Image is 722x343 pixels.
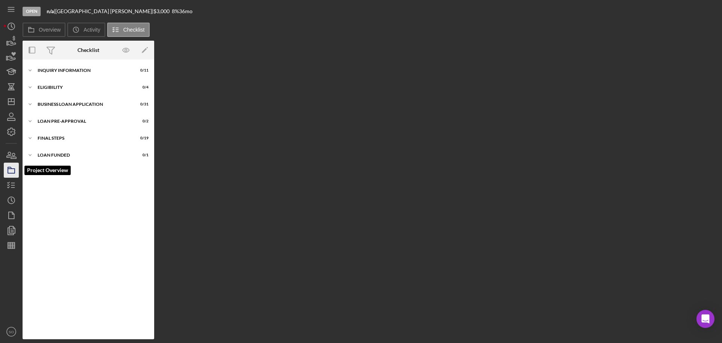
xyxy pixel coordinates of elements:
[696,310,714,328] div: Open Intercom Messenger
[135,102,149,107] div: 0 / 31
[38,119,130,123] div: LOAN PRE-APPROVAL
[77,47,99,53] div: Checklist
[107,23,150,37] button: Checklist
[47,8,54,14] b: n/a
[38,136,130,140] div: FINAL STEPS
[135,85,149,90] div: 0 / 4
[153,8,170,14] span: $3,000
[39,27,61,33] label: Overview
[47,8,55,14] div: |
[67,23,105,37] button: Activity
[123,27,145,33] label: Checklist
[135,119,149,123] div: 0 / 2
[83,27,100,33] label: Activity
[172,8,179,14] div: 8 %
[135,136,149,140] div: 0 / 19
[135,68,149,73] div: 0 / 11
[9,330,14,334] text: SO
[38,85,130,90] div: ELIGIBILITY
[23,7,41,16] div: Open
[55,8,153,14] div: [GEOGRAPHIC_DATA] [PERSON_NAME] |
[135,153,149,157] div: 0 / 1
[38,68,130,73] div: INQUIRY INFORMATION
[179,8,193,14] div: 36 mo
[4,324,19,339] button: SO
[38,102,130,107] div: BUSINESS LOAN APPLICATION
[38,153,130,157] div: LOAN FUNDED
[23,23,65,37] button: Overview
